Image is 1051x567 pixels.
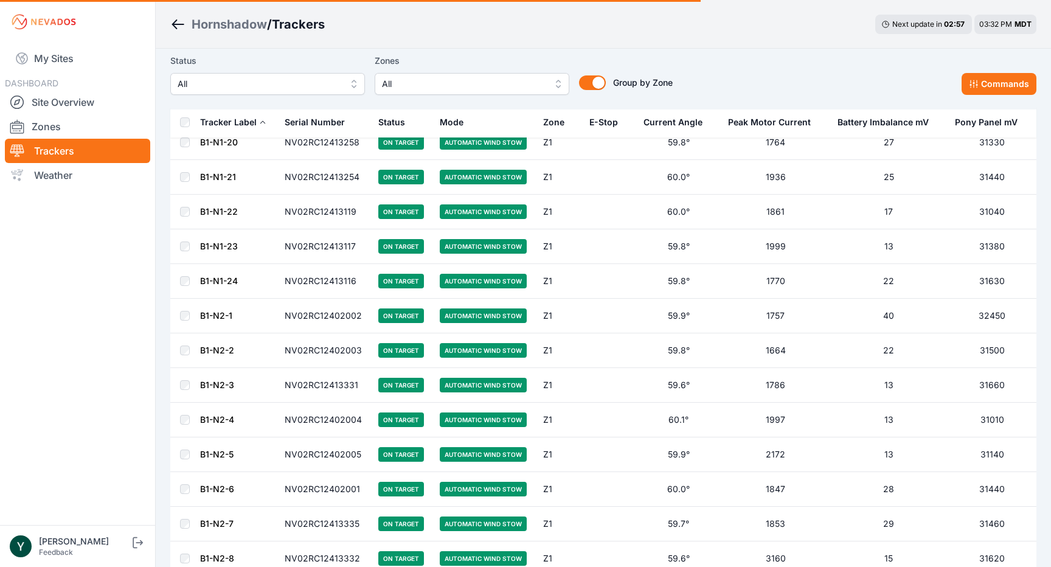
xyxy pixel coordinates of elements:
span: On Target [378,204,424,219]
span: On Target [378,482,424,496]
a: B1-N2-4 [200,414,234,425]
td: Z1 [536,299,582,333]
span: Next update in [892,19,942,29]
div: Zone [543,116,564,128]
td: 1764 [721,125,830,160]
span: On Target [378,170,424,184]
span: Automatic Wind Stow [440,239,527,254]
td: 59.9° [636,437,721,472]
span: On Target [378,308,424,323]
div: Peak Motor Current [728,116,811,128]
td: 1997 [721,403,830,437]
a: B1-N2-5 [200,449,234,459]
a: B1-N1-20 [200,137,238,147]
span: On Target [378,412,424,427]
a: B1-N2-3 [200,380,234,390]
td: 60.0° [636,160,721,195]
button: Peak Motor Current [728,108,820,137]
button: Current Angle [643,108,712,137]
td: 32450 [948,299,1036,333]
div: Pony Panel mV [955,116,1018,128]
td: NV02RC12413331 [277,368,371,403]
button: Commands [962,73,1036,95]
div: Current Angle [643,116,702,128]
td: Z1 [536,437,582,472]
span: Automatic Wind Stow [440,517,527,531]
td: Z1 [536,368,582,403]
td: 13 [830,229,948,264]
td: 17 [830,195,948,229]
span: On Target [378,447,424,462]
span: Automatic Wind Stow [440,170,527,184]
h3: Trackers [272,16,325,33]
td: 31440 [948,160,1036,195]
div: Serial Number [285,116,345,128]
a: B1-N2-8 [200,553,234,563]
td: 1999 [721,229,830,264]
div: Battery Imbalance mV [838,116,929,128]
span: Automatic Wind Stow [440,204,527,219]
span: On Target [378,551,424,566]
td: 59.6° [636,368,721,403]
td: NV02RC12402005 [277,437,371,472]
td: 31380 [948,229,1036,264]
td: Z1 [536,333,582,368]
span: On Target [378,517,424,531]
td: 1936 [721,160,830,195]
td: NV02RC12413117 [277,229,371,264]
span: Automatic Wind Stow [440,482,527,496]
span: Automatic Wind Stow [440,343,527,358]
td: Z1 [536,472,582,507]
button: Battery Imbalance mV [838,108,938,137]
a: B1-N2-1 [200,310,232,321]
a: Hornshadow [192,16,267,33]
td: 59.8° [636,333,721,368]
td: 1861 [721,195,830,229]
a: Weather [5,163,150,187]
td: 40 [830,299,948,333]
td: Z1 [536,264,582,299]
td: 31010 [948,403,1036,437]
td: 27 [830,125,948,160]
td: 31500 [948,333,1036,368]
a: B1-N1-24 [200,276,238,286]
span: MDT [1015,19,1032,29]
button: Tracker Label [200,108,266,137]
span: On Target [378,274,424,288]
span: On Target [378,135,424,150]
td: 1847 [721,472,830,507]
td: Z1 [536,229,582,264]
button: E-Stop [589,108,628,137]
span: Automatic Wind Stow [440,378,527,392]
td: 1757 [721,299,830,333]
a: B1-N1-22 [200,206,238,217]
a: My Sites [5,44,150,73]
span: DASHBOARD [5,78,58,88]
td: 1786 [721,368,830,403]
td: 28 [830,472,948,507]
td: 59.7° [636,507,721,541]
span: 03:32 PM [979,19,1012,29]
td: 31460 [948,507,1036,541]
span: Automatic Wind Stow [440,274,527,288]
span: Automatic Wind Stow [440,551,527,566]
span: Automatic Wind Stow [440,412,527,427]
td: NV02RC12402002 [277,299,371,333]
span: All [178,77,341,91]
td: 31630 [948,264,1036,299]
td: 29 [830,507,948,541]
td: 59.8° [636,264,721,299]
span: All [382,77,545,91]
td: 13 [830,437,948,472]
td: NV02RC12402004 [277,403,371,437]
td: 31040 [948,195,1036,229]
td: 1853 [721,507,830,541]
button: All [375,73,569,95]
button: Zone [543,108,574,137]
span: On Target [378,378,424,392]
a: Trackers [5,139,150,163]
img: Nevados [10,12,78,32]
div: [PERSON_NAME] [39,535,130,548]
div: E-Stop [589,116,618,128]
span: Automatic Wind Stow [440,135,527,150]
